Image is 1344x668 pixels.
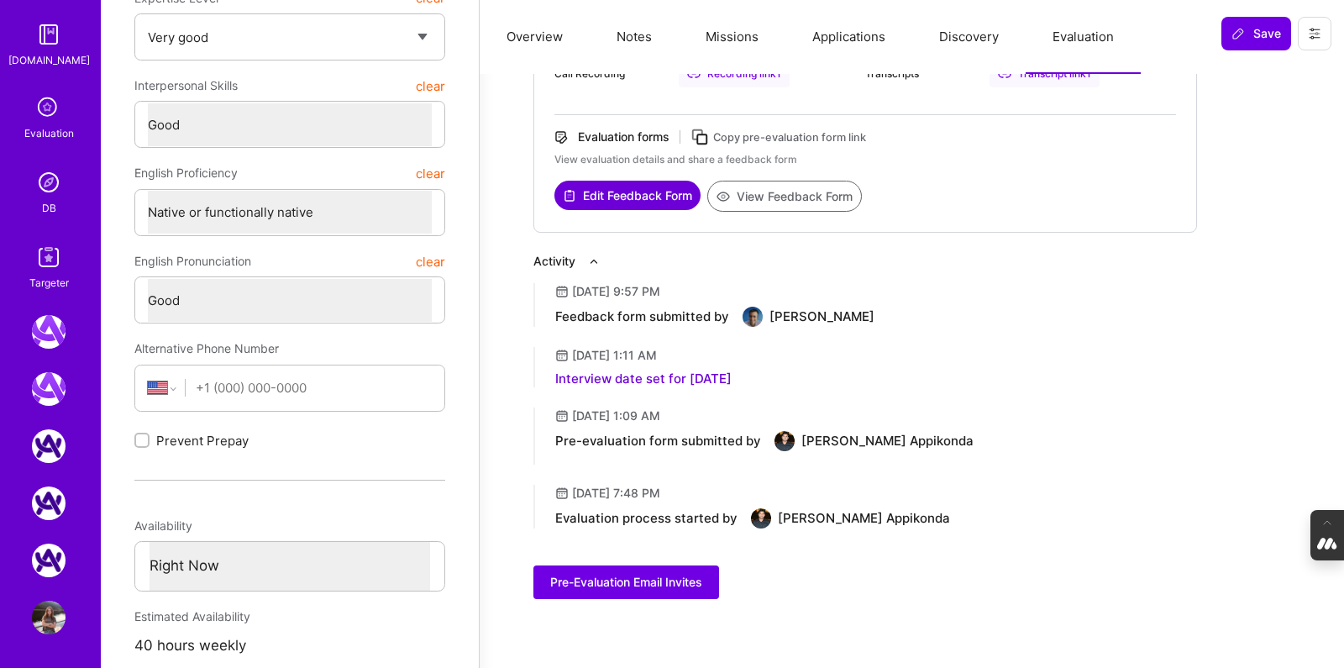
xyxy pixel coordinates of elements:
[28,487,70,520] a: A.Team: AI Solutions Partners
[32,429,66,463] img: A.Team: AI Solutions
[32,487,66,520] img: A.Team: AI Solutions Partners
[1231,25,1281,42] span: Save
[555,433,761,450] div: Pre-evaluation form submitted by
[8,51,90,69] div: [DOMAIN_NAME]
[134,246,251,276] span: English Pronunciation
[707,181,862,212] button: View Feedback Form
[134,632,445,660] div: 40 hours weekly
[134,511,445,541] div: Availability
[28,372,70,406] a: A.Team: GenAI Practice Framework
[533,565,719,599] button: Pre-Evaluation Email Invites
[990,60,1100,87] div: Transcript link 1
[713,129,866,146] div: Copy pre-evaluation form link
[134,341,279,355] span: Alternative Phone Number
[29,274,69,292] div: Targeter
[555,308,729,325] div: Feedback form submitted by
[554,181,701,212] a: Edit Feedback Form
[42,199,56,217] div: DB
[24,124,74,142] div: Evaluation
[1221,17,1291,50] button: Save
[134,158,238,188] span: English Proficiency
[572,485,660,502] div: [DATE] 7:48 PM
[533,253,575,270] div: Activity
[555,510,738,527] div: Evaluation process started by
[990,60,1100,87] a: Transcript link1
[554,66,665,82] div: Call Recording
[554,181,701,210] button: Edit Feedback Form
[774,431,795,451] img: User Avatar
[679,60,790,87] a: Recording link1
[32,372,66,406] img: A.Team: GenAI Practice Framework
[751,508,771,529] img: User Avatar
[555,371,732,387] div: Interview date set for [DATE]
[32,601,66,634] img: User Avatar
[134,602,445,632] div: Estimated Availability
[28,544,70,577] a: A.Team: Google Calendar Integration Testing
[32,18,66,51] img: guide book
[28,601,70,634] a: User Avatar
[32,315,66,349] img: A.Team: Leading A.Team's Marketing & DemandGen
[572,347,657,364] div: [DATE] 1:11 AM
[769,308,874,325] div: [PERSON_NAME]
[32,544,66,577] img: A.Team: Google Calendar Integration Testing
[865,66,976,82] div: Transcripts
[134,71,238,101] span: Interpersonal Skills
[778,510,950,527] div: [PERSON_NAME] Appikonda
[743,307,763,327] img: User Avatar
[156,432,249,450] span: Prevent Prepay
[33,92,65,124] i: icon SelectionTeam
[28,315,70,349] a: A.Team: Leading A.Team's Marketing & DemandGen
[578,129,669,145] div: Evaluation forms
[572,408,660,424] div: [DATE] 1:09 AM
[32,240,66,274] img: Skill Targeter
[416,246,445,276] button: clear
[196,366,432,409] input: +1 (000) 000-0000
[28,429,70,463] a: A.Team: AI Solutions
[416,158,445,188] button: clear
[32,166,66,199] img: Admin Search
[554,152,1176,167] div: View evaluation details and share a feedback form
[416,71,445,101] button: clear
[679,60,790,87] div: Recording link 1
[801,433,974,450] div: [PERSON_NAME] Appikonda
[690,128,710,147] i: icon Copy
[572,283,660,300] div: [DATE] 9:57 PM
[550,574,702,591] span: Pre-Evaluation Email Invites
